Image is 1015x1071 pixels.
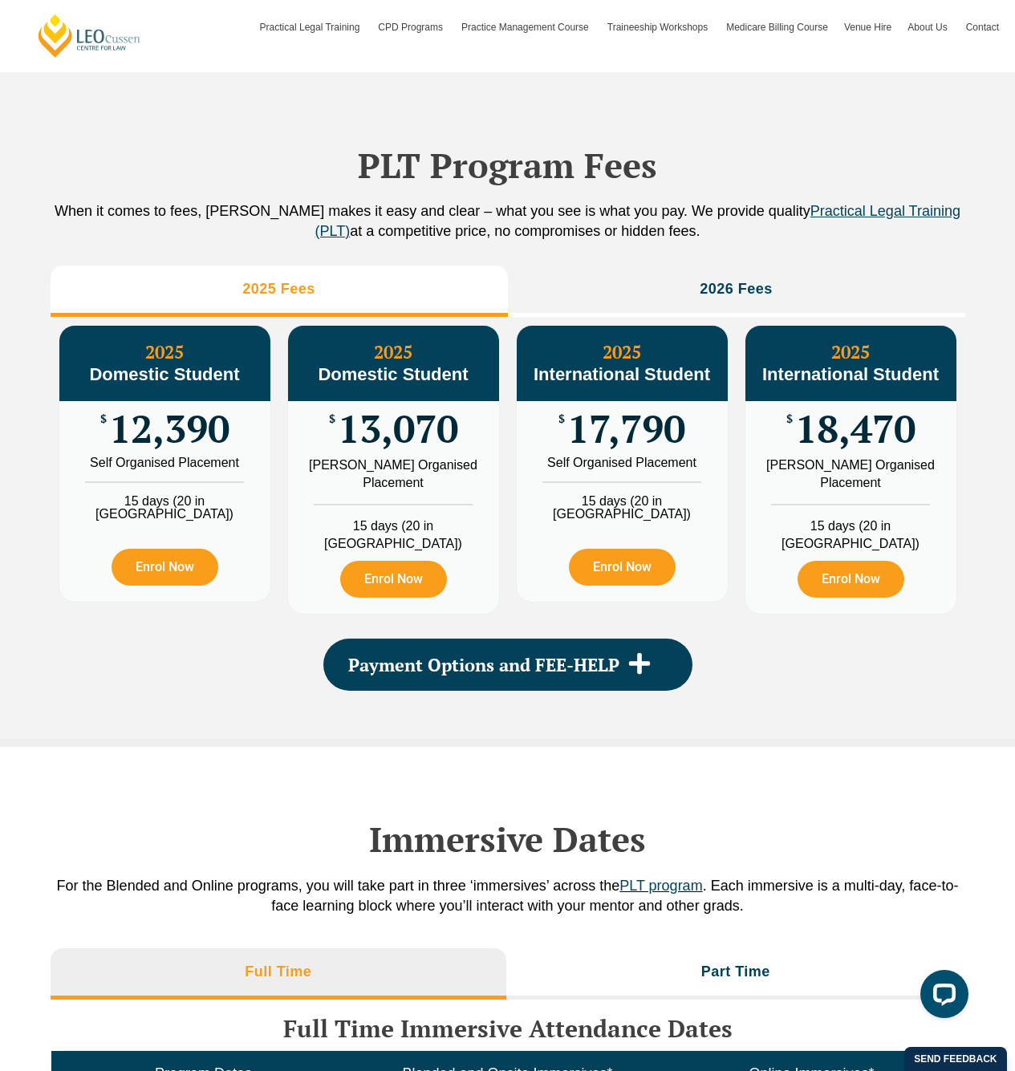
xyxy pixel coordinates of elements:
[745,342,956,385] h3: 2025
[51,819,965,859] h2: Immersive Dates
[718,4,836,51] a: Medicare Billing Course
[71,456,258,469] div: Self Organised Placement
[701,963,770,981] h3: Part Time
[795,413,916,444] span: 18,470
[59,342,270,385] h3: 2025
[112,549,218,586] a: Enrol Now
[89,364,239,384] span: Domestic Student
[245,963,311,981] h3: Full Time
[899,4,957,51] a: About Us
[798,561,904,598] a: Enrol Now
[100,413,107,425] span: $
[51,201,965,241] p: When it comes to fees, [PERSON_NAME] makes it easy and clear – what you see is what you pay. We p...
[242,280,315,298] h3: 2025 Fees
[453,4,599,51] a: Practice Management Course
[109,413,229,444] span: 12,390
[762,364,939,384] span: International Student
[36,13,143,59] a: [PERSON_NAME] Centre for Law
[619,878,702,894] a: PLT program
[288,342,499,385] h3: 2025
[329,413,335,425] span: $
[700,280,773,298] h3: 2026 Fees
[529,456,716,469] div: Self Organised Placement
[534,364,710,384] span: International Student
[907,963,975,1031] iframe: LiveChat chat widget
[370,4,453,51] a: CPD Programs
[517,481,728,521] li: 15 days (20 in [GEOGRAPHIC_DATA])
[51,876,965,916] p: For the Blended and Online programs, you will take part in three ‘immersives’ across the . Each i...
[51,1016,965,1042] h3: Full Time Immersive Attendance Dates
[786,413,793,425] span: $
[836,4,899,51] a: Venue Hire
[338,413,458,444] span: 13,070
[757,456,944,492] div: [PERSON_NAME] Organised Placement
[59,481,270,521] li: 15 days (20 in [GEOGRAPHIC_DATA])
[958,4,1007,51] a: Contact
[558,413,565,425] span: $
[318,364,468,384] span: Domestic Student
[569,549,676,586] a: Enrol Now
[300,456,487,492] div: [PERSON_NAME] Organised Placement
[599,4,718,51] a: Traineeship Workshops
[745,504,956,553] li: 15 days (20 in [GEOGRAPHIC_DATA])
[288,504,499,553] li: 15 days (20 in [GEOGRAPHIC_DATA])
[340,561,447,598] a: Enrol Now
[51,145,965,185] h2: PLT Program Fees
[348,656,619,674] span: Payment Options and FEE-HELP
[252,4,371,51] a: Practical Legal Training
[517,342,728,385] h3: 2025
[567,413,685,444] span: 17,790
